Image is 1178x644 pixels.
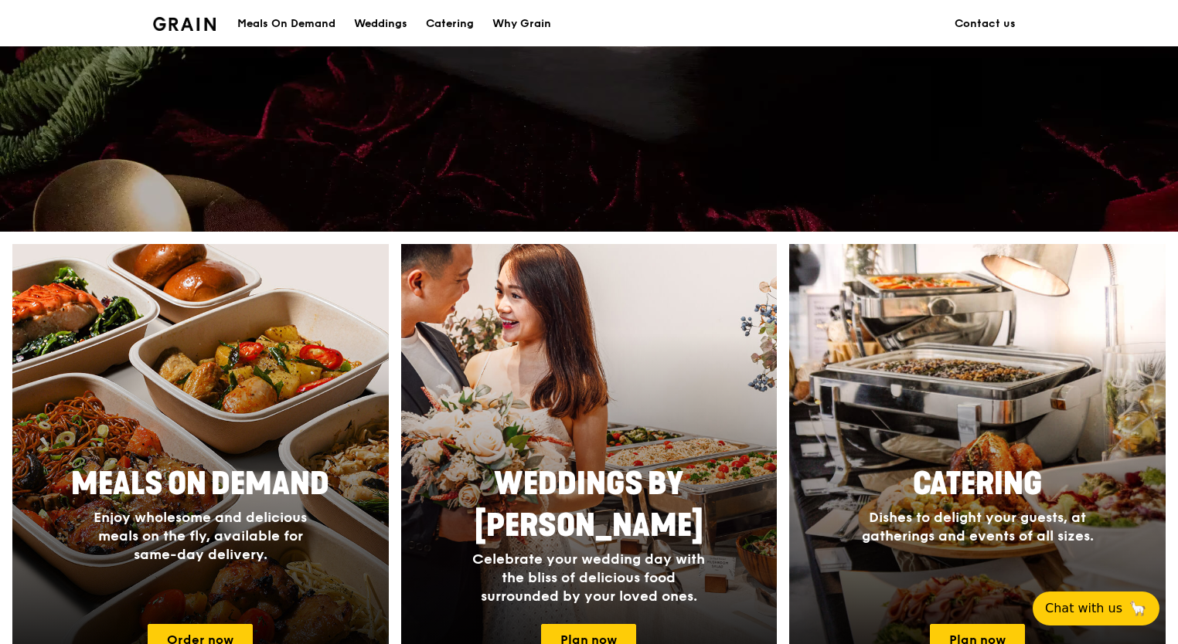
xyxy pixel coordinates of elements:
[862,509,1094,544] span: Dishes to delight your guests, at gatherings and events of all sizes.
[1033,591,1159,625] button: Chat with us🦙
[71,466,329,503] span: Meals On Demand
[1129,599,1147,618] span: 🦙
[945,1,1025,47] a: Contact us
[483,1,560,47] a: Why Grain
[472,551,705,605] span: Celebrate your wedding day with the bliss of delicious food surrounded by your loved ones.
[913,466,1042,503] span: Catering
[426,1,474,47] div: Catering
[1045,599,1122,618] span: Chat with us
[94,509,307,563] span: Enjoy wholesome and delicious meals on the fly, available for same-day delivery.
[354,1,407,47] div: Weddings
[345,1,417,47] a: Weddings
[492,1,551,47] div: Why Grain
[417,1,483,47] a: Catering
[475,466,703,544] span: Weddings by [PERSON_NAME]
[153,17,216,31] img: Grain
[237,1,335,47] div: Meals On Demand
